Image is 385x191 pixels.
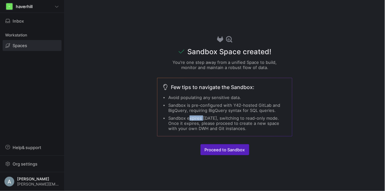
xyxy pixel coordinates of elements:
[217,36,223,42] img: press-kit-icon-sandbox.svg
[187,46,271,57] div: Sandbox Space created!
[3,30,62,40] div: Workstation
[13,161,37,166] span: Org settings
[3,158,62,169] button: Org settings
[4,176,15,187] img: https://lh3.googleusercontent.com/a/ACg8ocLMpdP5grAJyh50cy_7bWR2duHyZGZRV9oRNJx8ekMKuitp8w=s96-c
[168,103,287,113] li: Sandbox is pre-configured with Y42-hosted GitLab and BigQuery, requiring BigQuery syntax for SQL ...
[17,177,60,181] span: [PERSON_NAME]
[201,144,249,155] button: Proceed to Sandbox
[16,4,33,9] span: haverhill
[17,182,60,186] span: [PERSON_NAME][EMAIL_ADDRESS][PERSON_NAME][DOMAIN_NAME]
[226,36,232,43] img: icon-special-sandbox.svg
[6,3,13,10] div: H
[3,15,62,26] button: Inbox
[165,60,284,70] p: You’re one step away from a unified Space to build, monitor and maintain a robust flow of data.
[13,43,27,48] span: Spaces
[3,40,62,51] a: Spaces
[13,145,41,150] span: Help & support
[168,95,287,100] li: Avoid populating any sensitive data.
[13,18,24,24] span: Inbox
[171,83,254,91] span: Few tips to navigate the Sandbox:
[3,162,62,167] a: Org settings
[3,175,62,188] button: https://lh3.googleusercontent.com/a/ACg8ocLMpdP5grAJyh50cy_7bWR2duHyZGZRV9oRNJx8ekMKuitp8w=s96-c[...
[3,142,62,153] button: Help& support
[168,116,287,131] li: Sandbox expires [DATE], switching to read-only mode. Once it expires, please proceed to create a ...
[205,147,245,152] span: Proceed to Sandbox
